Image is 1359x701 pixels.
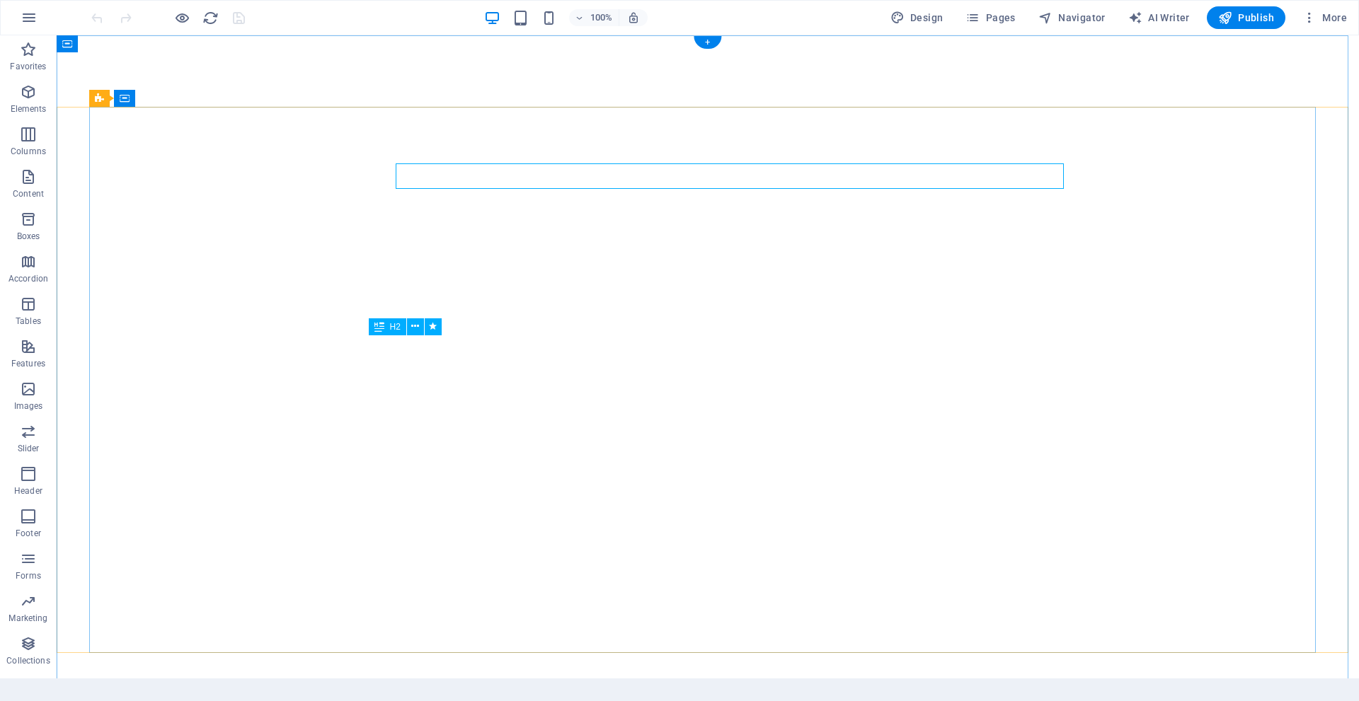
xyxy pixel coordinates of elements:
[11,103,47,115] p: Elements
[390,323,401,331] span: H2
[6,655,50,666] p: Collections
[1038,11,1106,25] span: Navigator
[694,36,721,49] div: +
[173,9,190,26] button: Click here to leave preview mode and continue editing
[8,273,48,284] p: Accordion
[11,358,45,369] p: Features
[16,315,41,327] p: Tables
[1128,11,1190,25] span: AI Writer
[890,11,944,25] span: Design
[8,613,47,624] p: Marketing
[960,6,1021,29] button: Pages
[885,6,949,29] button: Design
[569,9,619,26] button: 100%
[18,443,40,454] p: Slider
[16,570,41,581] p: Forms
[1207,6,1285,29] button: Publish
[965,11,1015,25] span: Pages
[11,146,46,157] p: Columns
[14,485,42,497] p: Header
[1218,11,1274,25] span: Publish
[1302,11,1347,25] span: More
[202,10,219,26] i: Reload page
[590,9,613,26] h6: 100%
[627,11,640,24] i: On resize automatically adjust zoom level to fit chosen device.
[1123,6,1195,29] button: AI Writer
[1033,6,1111,29] button: Navigator
[202,9,219,26] button: reload
[1297,6,1353,29] button: More
[885,6,949,29] div: Design (Ctrl+Alt+Y)
[10,61,46,72] p: Favorites
[17,231,40,242] p: Boxes
[13,188,44,199] p: Content
[14,400,43,412] p: Images
[16,528,41,539] p: Footer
